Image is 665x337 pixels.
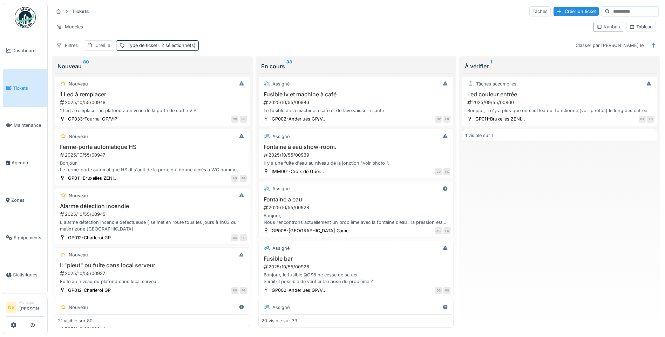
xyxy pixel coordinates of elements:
span: Équipements [14,234,45,241]
div: FG [647,116,654,123]
div: FG [443,287,450,294]
div: CA [639,116,646,123]
div: GP002-Anderlues GP/V... [272,287,327,294]
span: Zones [11,197,45,204]
div: AG [231,175,238,182]
div: Nouveau [69,252,88,258]
h3: 1 Led à remplacer [58,91,247,98]
div: Tâches accomplies [476,81,516,87]
div: 2025/10/55/00945 [59,211,247,218]
a: Zones [3,181,47,219]
span: Tickets [13,85,45,91]
div: Classer par [PERSON_NAME] le [572,40,647,50]
div: Créé le [95,42,110,49]
h3: Fontaine a eau [262,196,450,203]
div: GP011-Bruxelles ZENI... [475,116,525,122]
div: 2025/10/55/00948 [59,99,247,106]
div: DR [231,287,238,294]
div: Nouveau [69,81,88,87]
div: DR [435,116,442,123]
div: 1 Led à remplacer au plafond au niveau de la porte de sortie VIP [58,107,247,114]
a: Équipements [3,219,47,256]
sup: 1 [490,62,492,70]
sup: 33 [286,62,292,70]
div: Nouveau [69,133,88,140]
div: Bonjour, Le ferme-porte automatique HS. Il s'agit de la porte qui donne accès a WC hommes. Pouvai... [58,160,247,173]
a: NB Manager[PERSON_NAME] [6,300,45,317]
div: FG [240,116,247,123]
div: 20 visible sur 33 [262,318,297,324]
div: GP008-[GEOGRAPHIC_DATA] Came... [272,227,353,234]
a: Dashboard [3,32,47,69]
div: Bonjour, le fusible QGS8 ne cesse de sauter. Serait-il possible de vérifier la cause du problème ? [262,271,450,285]
div: AG [435,227,442,234]
div: Fuite au niveau du plafond dans local serveur [58,278,247,285]
strong: Tickets [69,8,91,15]
div: 2025/10/55/00947 [59,152,247,158]
div: GP011-Bruxelles ZENI... [68,175,118,181]
div: Assigné [272,245,290,252]
span: Dashboard [12,47,45,54]
div: 2025/10/55/00946 [263,99,450,106]
h3: Alarme détection incendie [58,203,247,209]
span: Agenda [12,159,45,166]
div: Assigné [272,304,290,311]
div: Kanban [597,23,620,30]
img: Badge_color-CXgf-gQk.svg [15,7,36,28]
div: Nouveau [69,192,88,199]
sup: 80 [83,62,89,70]
div: Tâches [529,6,551,16]
h3: Il "pleut" ou fuite dans local serveur [58,262,247,269]
h3: Fusible bar [262,255,450,262]
div: À vérifier [465,62,654,70]
div: CQ [231,116,238,123]
div: 21 visible sur 80 [58,318,93,324]
h3: Ferme-porte automatique HS [58,144,247,150]
div: Il y a une fuite d'eau au niveau de la jonction "voir photo ". [262,160,450,166]
div: FG [443,116,450,123]
div: GP002-Anderlues GP/V... [272,116,327,122]
a: Tickets [3,69,47,107]
li: NB [6,302,16,313]
div: Nouveau [57,62,247,70]
div: Manager [19,300,45,305]
div: Type de ticket [128,42,196,49]
div: Tableau [629,23,653,30]
h3: Fusible lv et machine à café [262,91,450,98]
div: FG [443,168,450,175]
div: 2025/10/55/00939 [263,152,450,158]
div: FG [240,175,247,182]
div: L alarme détection incendie défectueuse ( se met en route tous les jours à 1h03 du matin) zone [G... [58,219,247,232]
div: Modèles [53,22,86,32]
h3: Fontaine à eau show-room. [262,144,450,150]
div: IMM001-Croix de Guer... [272,168,324,175]
a: Statistiques [3,256,47,294]
span: : 2 sélectionné(s) [157,43,196,48]
div: 2025/10/55/00928 [263,204,450,211]
div: VD [435,168,442,175]
div: Assigné [272,185,290,192]
span: Statistiques [13,271,45,278]
div: Le fusible de la machine à café et du lave vaisselle saute [262,107,450,114]
div: Nouveau [69,304,88,311]
div: Assigné [272,81,290,87]
h3: Led couleur entrée [465,91,654,98]
div: Bonjour, Nous rencontrons actuellement un problème avec la fontaine d’eau : la pression est très ... [262,212,450,226]
li: [PERSON_NAME] [19,300,45,315]
div: Filtres [53,40,81,50]
div: GP012-Charleroi GP [68,287,111,294]
div: FG [443,227,450,234]
a: Agenda [3,144,47,181]
div: Bonjour, il n'y a plus que un seul led qui fonctionne (voir photos) le long des entrée [465,107,654,114]
div: DS [435,287,442,294]
div: GP033-Tournai GP/VIP [68,116,117,122]
a: Maintenance [3,107,47,144]
span: Maintenance [14,122,45,129]
div: Créer un ticket [554,7,599,16]
div: 2025/09/55/00860 [467,99,654,106]
div: DR [231,234,238,241]
div: GP012-Charleroi GP [68,234,111,241]
div: En cours [261,62,451,70]
div: FG [240,287,247,294]
div: FG [240,234,247,241]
